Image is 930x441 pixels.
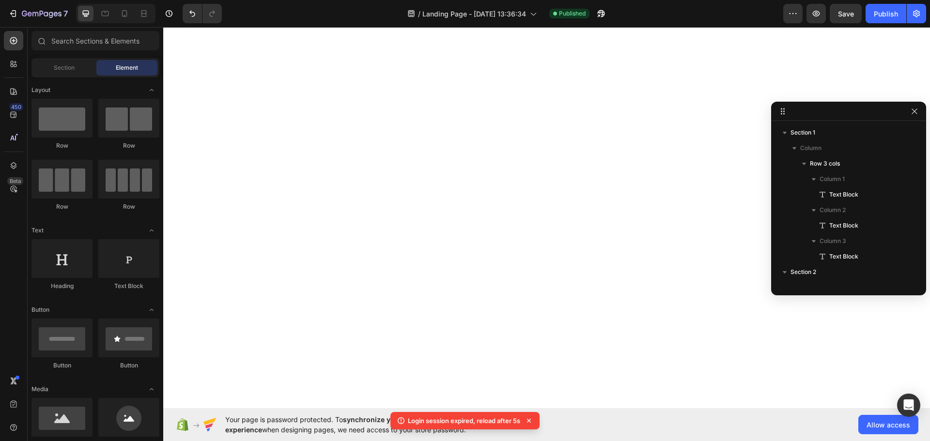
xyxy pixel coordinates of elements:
[820,236,846,246] span: Column 3
[829,252,858,261] span: Text Block
[866,4,906,23] button: Publish
[790,267,816,277] span: Section 2
[144,302,159,318] span: Toggle open
[9,103,23,111] div: 450
[408,416,520,426] p: Login session expired, reload after 5s
[31,226,44,235] span: Text
[144,223,159,238] span: Toggle open
[31,86,50,94] span: Layout
[98,282,159,290] div: Text Block
[31,361,93,370] div: Button
[820,205,846,215] span: Column 2
[422,9,526,19] span: Landing Page - [DATE] 13:36:34
[7,177,23,185] div: Beta
[98,141,159,150] div: Row
[31,31,159,50] input: Search Sections & Elements
[790,128,815,137] span: Section 1
[98,361,159,370] div: Button
[31,141,93,150] div: Row
[418,9,420,19] span: /
[98,202,159,211] div: Row
[800,143,821,153] span: Column
[116,63,138,72] span: Element
[63,8,68,19] p: 7
[838,10,854,18] span: Save
[867,420,910,430] span: Allow access
[829,190,858,199] span: Text Block
[225,415,497,434] span: synchronize your theme style & enhance your experience
[31,385,48,394] span: Media
[829,221,858,230] span: Text Block
[897,394,920,417] div: Open Intercom Messenger
[800,283,821,292] span: Column
[225,414,535,435] span: Your page is password protected. To when designing pages, we need access to your store password.
[144,381,159,397] span: Toggle open
[31,202,93,211] div: Row
[874,9,898,19] div: Publish
[31,282,93,290] div: Heading
[163,27,930,408] iframe: Design area
[144,82,159,98] span: Toggle open
[4,4,72,23] button: 7
[820,174,845,184] span: Column 1
[54,63,75,72] span: Section
[183,4,222,23] div: Undo/Redo
[830,4,862,23] button: Save
[810,159,840,168] span: Row 3 cols
[858,415,918,434] button: Allow access
[559,9,586,18] span: Published
[31,305,49,314] span: Button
